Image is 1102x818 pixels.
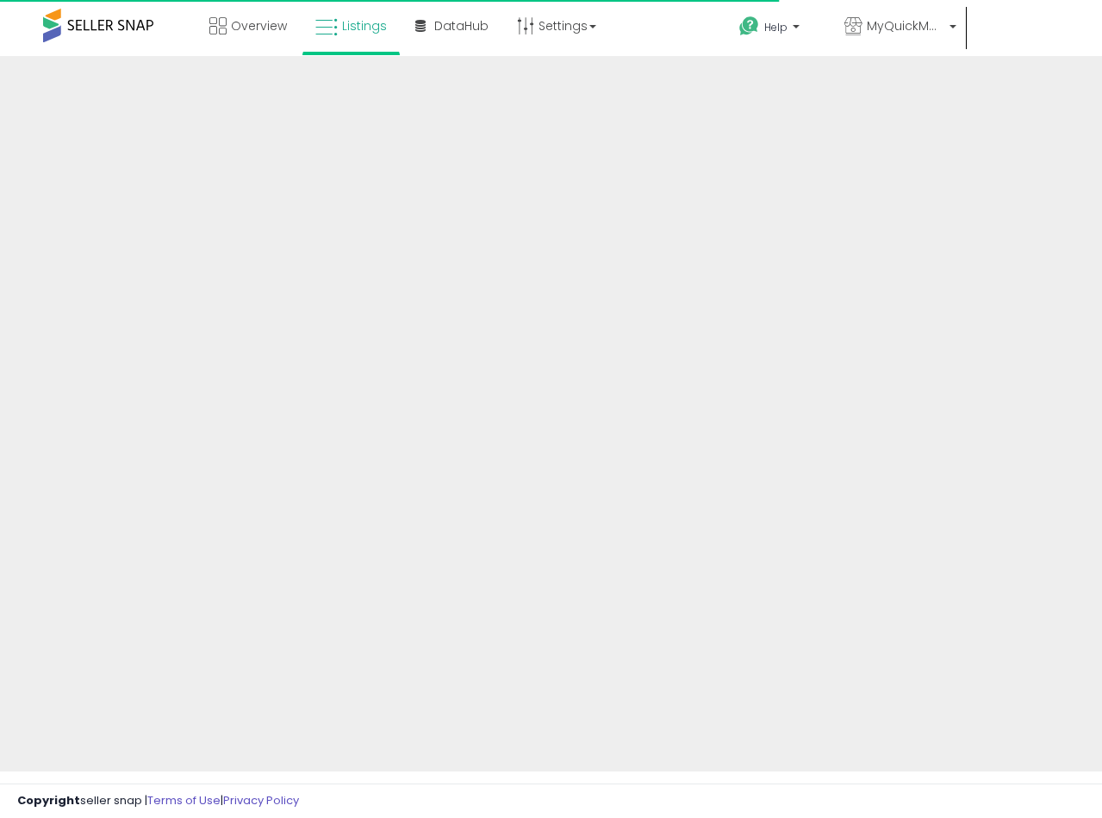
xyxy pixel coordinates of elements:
span: Listings [342,17,387,34]
span: Overview [231,17,287,34]
a: Help [725,3,829,56]
span: MyQuickMart [867,17,944,34]
i: Get Help [738,16,760,37]
span: Help [764,20,788,34]
span: DataHub [434,17,489,34]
